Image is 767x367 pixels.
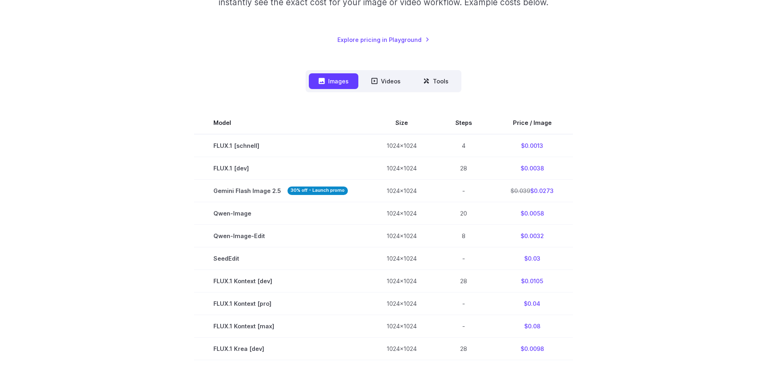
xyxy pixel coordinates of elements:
s: $0.039 [511,187,530,194]
td: Qwen-Image [194,202,367,224]
td: $0.0032 [491,224,573,247]
td: SeedEdit [194,247,367,270]
td: 1024x1024 [367,224,436,247]
td: FLUX.1 Krea [dev] [194,338,367,360]
td: $0.0013 [491,134,573,157]
td: 1024x1024 [367,292,436,315]
td: $0.08 [491,315,573,338]
td: $0.0058 [491,202,573,224]
span: Gemini Flash Image 2.5 [213,186,348,195]
td: FLUX.1 Kontext [pro] [194,292,367,315]
td: 1024x1024 [367,179,436,202]
td: 4 [436,134,491,157]
td: - [436,292,491,315]
td: FLUX.1 [schnell] [194,134,367,157]
td: 28 [436,157,491,179]
a: Explore pricing in Playground [337,35,430,44]
td: FLUX.1 Kontext [max] [194,315,367,338]
td: - [436,179,491,202]
td: Qwen-Image-Edit [194,224,367,247]
td: 1024x1024 [367,202,436,224]
th: Price / Image [491,112,573,134]
td: FLUX.1 [dev] [194,157,367,179]
td: 20 [436,202,491,224]
th: Size [367,112,436,134]
td: 1024x1024 [367,315,436,338]
td: $0.0105 [491,270,573,292]
td: - [436,247,491,270]
td: 8 [436,224,491,247]
strong: 30% off - Launch promo [287,187,348,195]
td: 1024x1024 [367,247,436,270]
td: $0.03 [491,247,573,270]
th: Model [194,112,367,134]
td: $0.0098 [491,338,573,360]
td: - [436,315,491,338]
td: $0.04 [491,292,573,315]
th: Steps [436,112,491,134]
button: Videos [362,73,410,89]
td: $0.0273 [491,179,573,202]
td: 1024x1024 [367,338,436,360]
td: 1024x1024 [367,134,436,157]
td: FLUX.1 Kontext [dev] [194,270,367,292]
td: $0.0038 [491,157,573,179]
button: Tools [413,73,458,89]
td: 28 [436,338,491,360]
button: Images [309,73,358,89]
td: 1024x1024 [367,157,436,179]
td: 1024x1024 [367,270,436,292]
td: 28 [436,270,491,292]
